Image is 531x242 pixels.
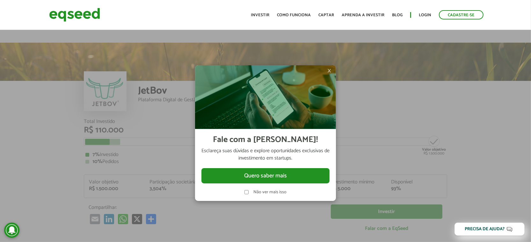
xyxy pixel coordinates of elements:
img: Imagem celular [195,65,336,129]
button: Quero saber mais [201,168,330,183]
a: Cadastre-se [439,10,484,19]
a: Login [419,13,431,17]
span: × [327,67,331,75]
label: Não ver mais isso [253,190,287,195]
img: EqSeed [49,6,100,23]
p: Esclareça suas dúvidas e explore oportunidades exclusivas de investimento em startups. [201,147,330,162]
a: Aprenda a investir [342,13,384,17]
a: Investir [251,13,269,17]
a: Captar [318,13,334,17]
a: Como funciona [277,13,311,17]
h2: Fale com a [PERSON_NAME]! [213,135,318,145]
a: Blog [392,13,403,17]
